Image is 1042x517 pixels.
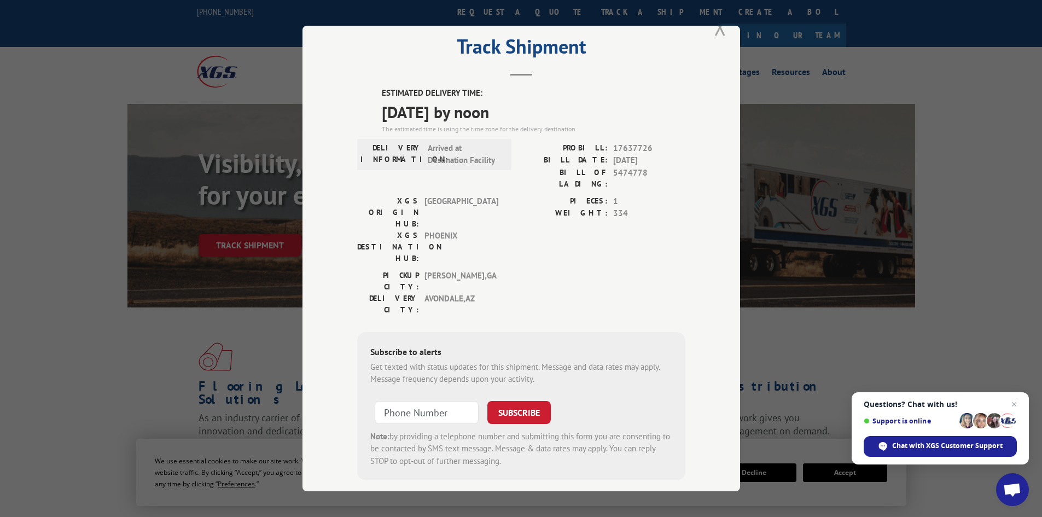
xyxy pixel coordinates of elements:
[424,270,498,293] span: [PERSON_NAME] , GA
[424,230,498,264] span: PHOENIX
[613,142,685,155] span: 17637726
[613,154,685,167] span: [DATE]
[996,473,1029,506] div: Open chat
[382,124,685,134] div: The estimated time is using the time zone for the delivery destination.
[357,195,419,230] label: XGS ORIGIN HUB:
[357,293,419,316] label: DELIVERY CITY:
[370,361,672,386] div: Get texted with status updates for this shipment. Message and data rates may apply. Message frequ...
[370,431,672,468] div: by providing a telephone number and submitting this form you are consenting to be contacted by SM...
[892,441,1003,451] span: Chat with XGS Customer Support
[864,417,956,425] span: Support is online
[521,167,608,190] label: BILL OF LADING:
[360,142,422,167] label: DELIVERY INFORMATION:
[357,39,685,60] h2: Track Shipment
[613,167,685,190] span: 5474778
[521,207,608,220] label: WEIGHT:
[714,13,726,42] button: Close modal
[382,100,685,124] span: [DATE] by noon
[375,401,479,424] input: Phone Number
[613,195,685,208] span: 1
[424,195,498,230] span: [GEOGRAPHIC_DATA]
[521,142,608,155] label: PROBILL:
[487,401,551,424] button: SUBSCRIBE
[370,345,672,361] div: Subscribe to alerts
[370,431,389,442] strong: Note:
[357,230,419,264] label: XGS DESTINATION HUB:
[428,142,502,167] span: Arrived at Destination Facility
[1008,398,1021,411] span: Close chat
[357,270,419,293] label: PICKUP CITY:
[521,154,608,167] label: BILL DATE:
[382,87,685,100] label: ESTIMATED DELIVERY TIME:
[864,400,1017,409] span: Questions? Chat with us!
[613,207,685,220] span: 334
[521,195,608,208] label: PIECES:
[424,293,498,316] span: AVONDALE , AZ
[864,436,1017,457] div: Chat with XGS Customer Support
